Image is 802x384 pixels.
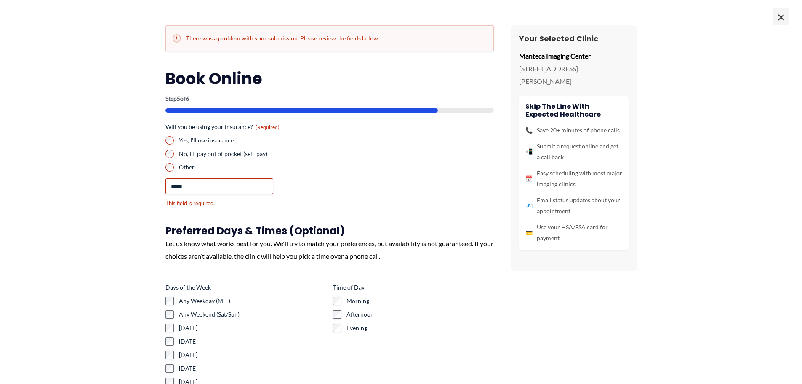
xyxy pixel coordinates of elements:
span: 📞 [525,125,533,136]
span: 💳 [525,227,533,238]
span: (Required) [256,124,280,130]
legend: Days of the Week [165,283,211,292]
label: [DATE] [179,364,326,373]
li: Email status updates about your appointment [525,195,622,217]
label: [DATE] [179,337,326,346]
h3: Preferred Days & Times (Optional) [165,224,494,237]
label: Any Weekday (M-F) [179,297,326,305]
p: [STREET_ADDRESS][PERSON_NAME] [519,62,629,87]
span: 📅 [525,173,533,184]
legend: Time of Day [333,283,365,292]
h2: There was a problem with your submission. Please review the fields below. [173,34,487,43]
label: No, I'll pay out of pocket (self-pay) [179,150,326,158]
label: Morning [346,297,494,305]
label: Any Weekend (Sat/Sun) [179,310,326,319]
span: × [773,8,789,25]
span: 📧 [525,200,533,211]
span: 5 [177,95,180,102]
legend: Will you be using your insurance? [165,123,280,131]
div: Let us know what works best for you. We'll try to match your preferences, but availability is not... [165,237,494,262]
label: Evening [346,324,494,332]
label: Yes, I'll use insurance [179,136,326,145]
p: Step of [165,96,494,102]
h3: Your Selected Clinic [519,34,629,43]
div: This field is required. [165,199,326,207]
li: Easy scheduling with most major imaging clinics [525,168,622,190]
label: Afternoon [346,310,494,319]
label: [DATE] [179,351,326,359]
h2: Book Online [165,68,494,89]
li: Save 20+ minutes of phone calls [525,125,622,136]
label: [DATE] [179,324,326,332]
p: Manteca Imaging Center [519,50,629,62]
input: Other Choice, please specify [165,178,273,194]
span: 6 [186,95,189,102]
label: Other [179,163,326,172]
li: Submit a request online and get a call back [525,141,622,163]
h4: Skip the line with Expected Healthcare [525,102,622,118]
li: Use your HSA/FSA card for payment [525,222,622,244]
span: 📲 [525,146,533,157]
